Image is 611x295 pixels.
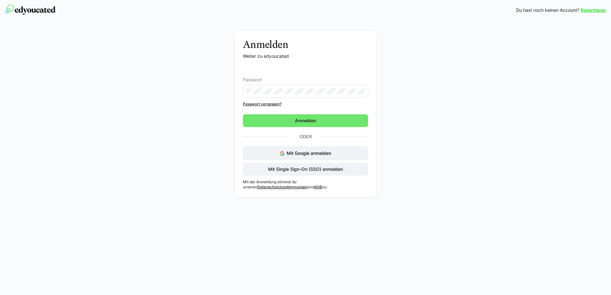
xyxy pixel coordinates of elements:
[287,150,331,156] span: Mit Google anmelden
[243,102,368,107] a: Passwort vergessen?
[243,163,368,176] button: Mit Single Sign-On (SSO) anmelden
[294,117,317,124] span: Anmelden
[243,114,368,127] button: Anmelden
[243,179,368,190] p: Mit der Anmeldung stimmst du unseren und zu.
[314,185,322,189] a: AGB
[243,146,368,160] button: Mit Google anmelden
[581,7,606,13] a: Registrieren
[267,166,344,172] span: Mit Single Sign-On (SSO) anmelden
[516,7,579,13] span: Du hast noch keinen Account?
[290,132,321,141] p: Oder
[243,38,368,50] h3: Anmelden
[257,185,307,189] a: Datenschutzbestimmungen
[5,4,56,15] img: edyoucated
[243,77,262,82] span: Passwort
[243,53,368,59] p: Weiter zu edyoucated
